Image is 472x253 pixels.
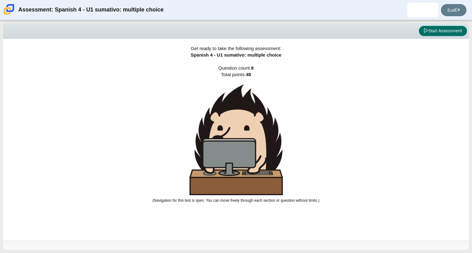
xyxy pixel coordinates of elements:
span: Get ready to take the following assessment: [191,46,281,51]
button: Start Assessment [419,26,467,36]
b: 48 [246,72,251,77]
span: Spanish 4 - U1 sumativo: multiple choice [191,52,282,57]
img: ramses.uribe.Gk09oR [418,5,428,15]
img: Carmen School of Science & Technology [2,3,16,16]
small: (Navigation for this test is open. You can move freely through each section or question without l... [152,198,319,203]
a: Exit [441,4,466,16]
div: Assessment: Spanish 4 - U1 sumativo: multiple choice [18,2,164,17]
img: hedgehog-behind-computer-large.png [189,84,283,195]
b: 8 [251,65,254,71]
a: Carmen School of Science & Technology [2,11,16,17]
span: Question count: Total points: [152,65,319,203]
